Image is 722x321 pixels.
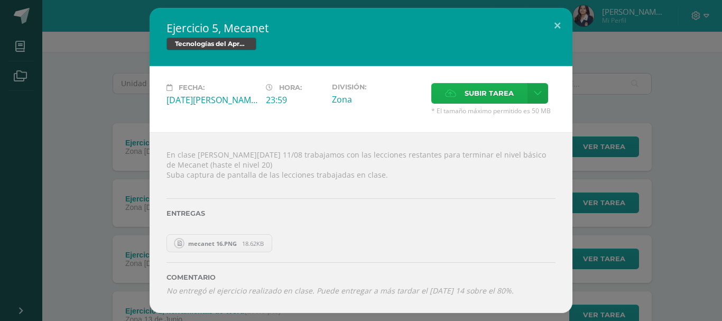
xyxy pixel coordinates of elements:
span: 18.62KB [242,240,264,247]
button: Close (Esc) [542,8,572,44]
span: Fecha: [179,84,205,91]
h2: Ejercicio 5, Mecanet [166,21,556,35]
div: En clase [PERSON_NAME][DATE] 11/08 trabajamos con las lecciones restantes para terminar el nivel ... [150,132,572,313]
div: 23:59 [266,94,323,106]
span: * El tamaño máximo permitido es 50 MB [431,106,556,115]
div: [DATE][PERSON_NAME] [166,94,257,106]
label: División: [332,83,423,91]
label: Comentario [166,273,556,281]
span: Subir tarea [465,84,514,103]
label: Entregas [166,209,556,217]
span: Tecnologías del Aprendizaje y la Comunicación [166,38,256,50]
span: mecanet 16.PNG [183,240,242,247]
a: mecanet 16.PNG [166,234,272,252]
div: Zona [332,94,423,105]
i: No entregó el ejercicio realizado en clase. Puede entregar a más tardar el [DATE] 14 sobre el 80%. [166,286,514,296]
span: Hora: [279,84,302,91]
